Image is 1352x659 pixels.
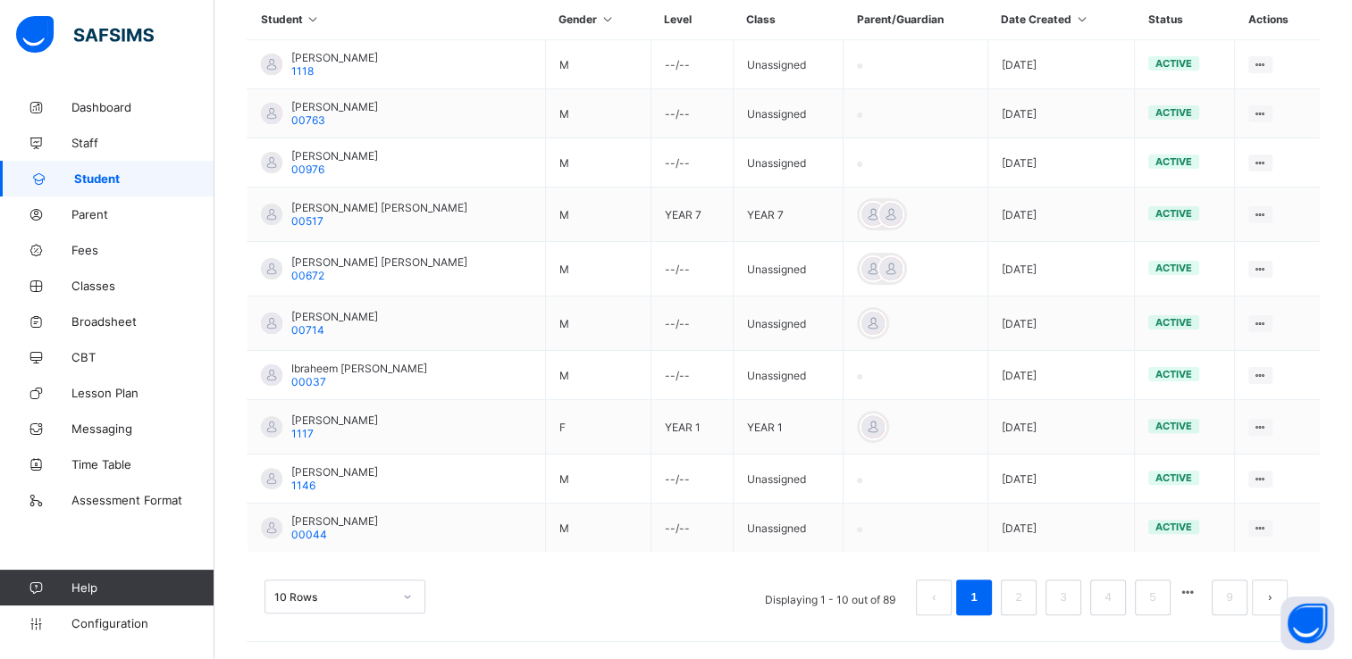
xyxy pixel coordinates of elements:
[545,242,651,296] td: M
[651,296,733,351] td: --/--
[71,243,214,257] span: Fees
[291,51,378,64] span: [PERSON_NAME]
[651,40,733,89] td: --/--
[1045,580,1081,615] li: 3
[733,400,844,455] td: YEAR 1
[987,242,1134,296] td: [DATE]
[71,314,214,329] span: Broadsheet
[1175,580,1200,605] li: 向后 5 页
[651,351,733,400] td: --/--
[1155,57,1192,70] span: active
[291,113,325,127] span: 00763
[1010,586,1027,609] a: 2
[1221,586,1238,609] a: 9
[1054,586,1071,609] a: 3
[733,504,844,553] td: Unassigned
[274,590,392,604] div: 10 Rows
[651,504,733,553] td: --/--
[733,455,844,504] td: Unassigned
[1001,580,1037,615] li: 2
[987,138,1134,188] td: [DATE]
[1155,471,1192,484] span: active
[1252,580,1288,615] button: next page
[733,89,844,138] td: Unassigned
[545,40,651,89] td: M
[71,493,214,507] span: Assessment Format
[987,40,1134,89] td: [DATE]
[651,242,733,296] td: --/--
[306,13,321,26] i: Sort in Ascending Order
[291,413,378,427] span: [PERSON_NAME]
[651,188,733,242] td: YEAR 7
[71,136,214,150] span: Staff
[651,455,733,504] td: --/--
[987,89,1134,138] td: [DATE]
[74,171,214,186] span: Student
[651,89,733,138] td: --/--
[1155,368,1192,380] span: active
[291,375,326,388] span: 00037
[733,351,844,400] td: Unassigned
[987,188,1134,242] td: [DATE]
[987,504,1134,553] td: [DATE]
[291,64,314,78] span: 1118
[1144,586,1161,609] a: 5
[1155,420,1192,432] span: active
[16,16,154,54] img: safsims
[1252,580,1288,615] li: 下一页
[291,163,324,176] span: 00976
[545,400,651,455] td: F
[1281,596,1334,650] button: Open asap
[916,580,952,615] li: 上一页
[987,296,1134,351] td: [DATE]
[545,504,651,553] td: M
[291,269,324,282] span: 00672
[733,296,844,351] td: Unassigned
[600,13,615,26] i: Sort in Ascending Order
[987,351,1134,400] td: [DATE]
[545,296,651,351] td: M
[1155,262,1192,274] span: active
[71,386,214,400] span: Lesson Plan
[71,580,214,595] span: Help
[1090,580,1126,615] li: 4
[1212,580,1247,615] li: 9
[291,149,378,163] span: [PERSON_NAME]
[965,586,982,609] a: 1
[291,100,378,113] span: [PERSON_NAME]
[733,242,844,296] td: Unassigned
[71,350,214,364] span: CBT
[291,310,378,323] span: [PERSON_NAME]
[651,138,733,188] td: --/--
[71,421,214,436] span: Messaging
[916,580,952,615] button: prev page
[291,214,323,228] span: 00517
[291,514,378,528] span: [PERSON_NAME]
[71,279,214,293] span: Classes
[1155,106,1192,119] span: active
[291,528,327,541] span: 00044
[291,255,467,269] span: [PERSON_NAME] [PERSON_NAME]
[651,400,733,455] td: YEAR 1
[71,207,214,221] span: Parent
[1074,13,1089,26] i: Sort in Ascending Order
[545,138,651,188] td: M
[291,427,314,440] span: 1117
[1099,586,1116,609] a: 4
[545,351,651,400] td: M
[71,100,214,114] span: Dashboard
[291,479,315,492] span: 1146
[752,580,909,615] li: Displaying 1 - 10 out of 89
[733,138,844,188] td: Unassigned
[545,455,651,504] td: M
[291,362,427,375] span: Ibraheem [PERSON_NAME]
[291,201,467,214] span: [PERSON_NAME] [PERSON_NAME]
[987,455,1134,504] td: [DATE]
[71,616,214,630] span: Configuration
[291,323,324,337] span: 00714
[545,89,651,138] td: M
[545,188,651,242] td: M
[1135,580,1171,615] li: 5
[1155,155,1192,168] span: active
[733,188,844,242] td: YEAR 7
